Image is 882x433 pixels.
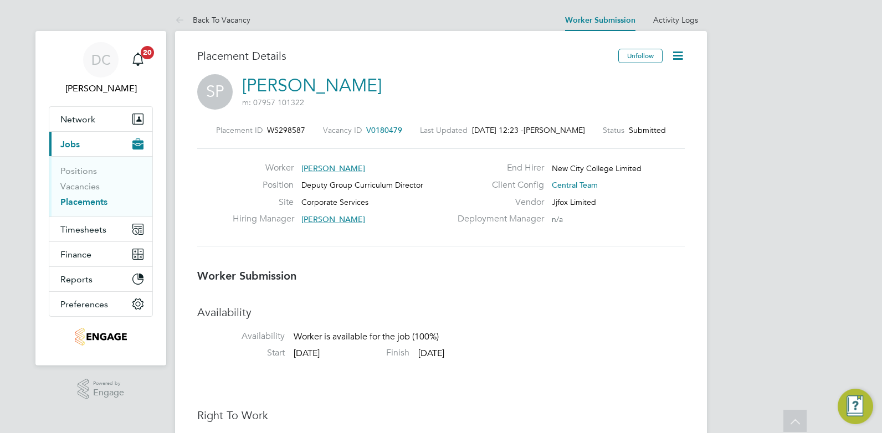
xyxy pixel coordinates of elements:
label: Position [233,179,294,191]
a: Positions [60,166,97,176]
a: Powered byEngage [78,379,125,400]
label: Worker [233,162,294,174]
label: Deployment Manager [451,213,544,225]
label: Vacancy ID [323,125,362,135]
span: [DATE] [294,348,320,359]
span: WS298587 [267,125,305,135]
label: End Hirer [451,162,544,174]
span: [DATE] [418,348,444,359]
span: [PERSON_NAME] [524,125,585,135]
span: V0180479 [366,125,402,135]
nav: Main navigation [35,31,166,365]
span: Deputy Group Curriculum Director [301,180,423,190]
span: DC [91,53,111,67]
h3: Right To Work [197,408,685,422]
label: Status [603,125,624,135]
span: Worker is available for the job (100%) [294,332,439,343]
span: Engage [93,388,124,398]
span: Finance [60,249,91,260]
a: Back To Vacancy [175,15,250,25]
button: Unfollow [618,49,663,63]
span: [PERSON_NAME] [301,214,365,224]
span: Reports [60,274,93,285]
a: Go to home page [49,328,153,346]
a: DC[PERSON_NAME] [49,42,153,95]
button: Timesheets [49,217,152,241]
button: Reports [49,267,152,291]
label: Finish [322,347,409,359]
label: Site [233,197,294,208]
span: [DATE] 12:23 - [472,125,524,135]
span: Jjfox Limited [552,197,596,207]
button: Finance [49,242,152,266]
span: New City College Limited [552,163,642,173]
button: Preferences [49,292,152,316]
a: Vacancies [60,181,100,192]
span: Jobs [60,139,80,150]
span: [PERSON_NAME] [301,163,365,173]
span: Corporate Services [301,197,368,207]
span: n/a [552,214,563,224]
div: Jobs [49,156,152,216]
label: Availability [197,331,285,342]
span: Submitted [629,125,666,135]
label: Client Config [451,179,544,191]
button: Engage Resource Center [838,389,873,424]
span: m: 07957 101322 [242,97,304,107]
span: Powered by [93,379,124,388]
label: Placement ID [216,125,263,135]
label: Start [197,347,285,359]
span: SP [197,74,233,110]
img: jjfox-logo-retina.png [75,328,126,346]
a: [PERSON_NAME] [242,75,382,96]
h3: Availability [197,305,685,319]
span: 20 [141,46,154,59]
span: Dan Clarke [49,82,153,95]
span: Central Team [552,180,598,190]
span: Timesheets [60,224,106,235]
button: Network [49,107,152,131]
a: Worker Submission [565,16,635,25]
label: Last Updated [420,125,468,135]
label: Hiring Manager [233,213,294,225]
h3: Placement Details [197,49,610,63]
button: Jobs [49,132,152,156]
a: 20 [127,42,149,78]
span: Preferences [60,299,108,310]
span: Network [60,114,95,125]
a: Placements [60,197,107,207]
label: Vendor [451,197,544,208]
a: Activity Logs [653,15,698,25]
b: Worker Submission [197,269,296,282]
